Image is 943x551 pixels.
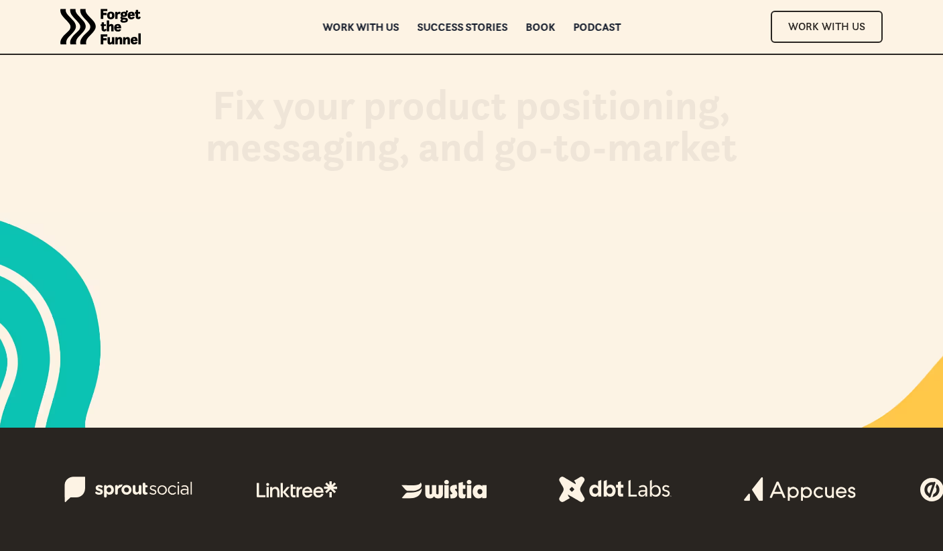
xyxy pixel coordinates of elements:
a: Book [525,22,555,32]
a: Success Stories [417,22,507,32]
a: Podcast [573,22,621,32]
h1: Fix your product positioning, messaging, and go-to-market [119,84,823,181]
a: Work With Us [771,11,883,42]
a: Work with us [322,22,399,32]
